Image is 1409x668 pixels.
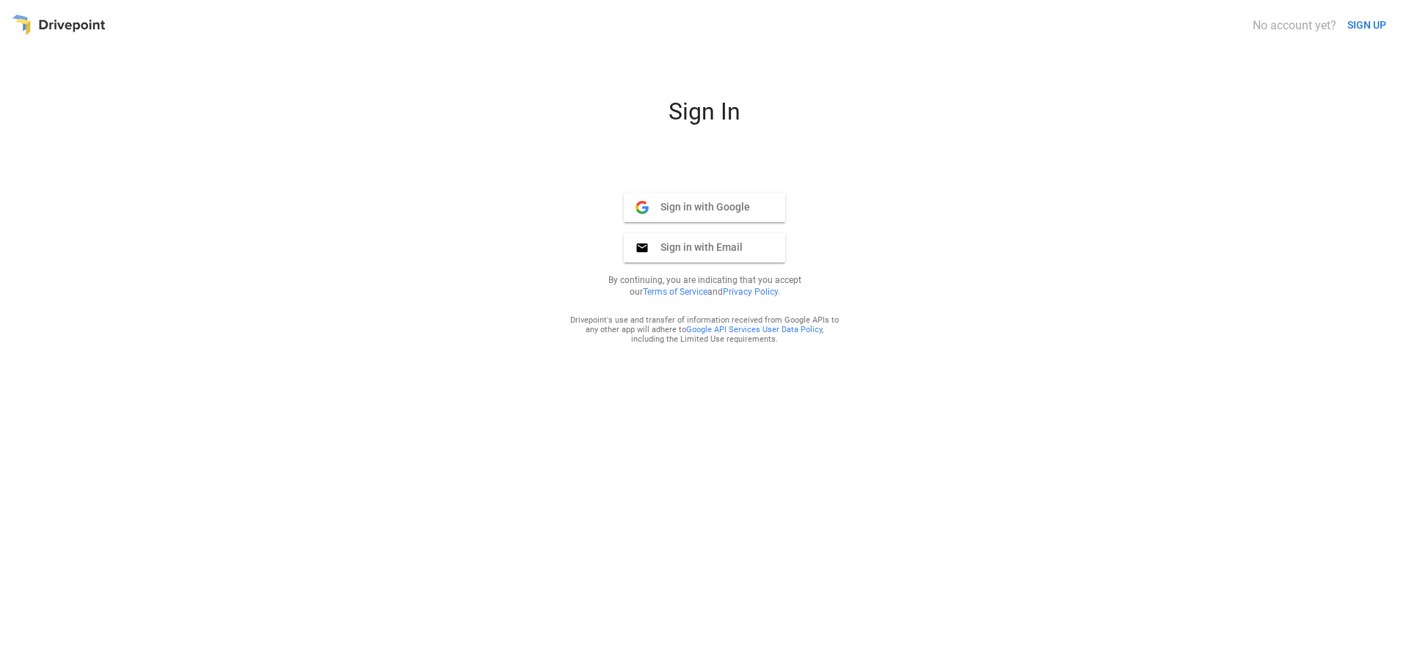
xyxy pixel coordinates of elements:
[624,233,785,263] button: Sign in with Email
[528,98,881,137] div: Sign In
[624,193,785,222] button: Sign in with Google
[1341,12,1392,39] button: SIGN UP
[590,274,819,298] p: By continuing, you are indicating that you accept our and .
[643,287,707,297] a: Terms of Service
[1253,18,1336,32] div: No account yet?
[723,287,778,297] a: Privacy Policy
[686,325,822,334] a: Google API Services User Data Policy
[649,241,743,254] span: Sign in with Email
[569,315,840,344] div: Drivepoint's use and transfer of information received from Google APIs to any other app will adhe...
[649,200,750,213] span: Sign in with Google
